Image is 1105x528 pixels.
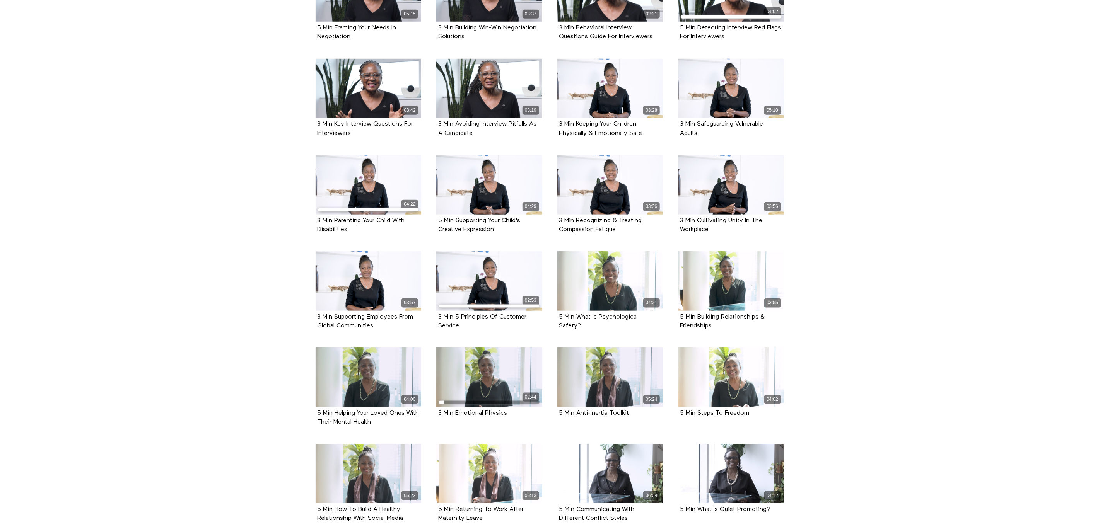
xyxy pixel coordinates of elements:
a: 5 Min Communicating With Different Conflict Styles 06:04 [557,444,663,503]
strong: 5 Min Steps To Freedom [680,410,749,416]
strong: 5 Min Detecting Interview Red Flags For Interviewers [680,25,781,40]
div: 03:37 [523,10,539,19]
a: 3 Min Emotional Physics [438,410,507,416]
strong: 3 Min Behavioral Interview Questions Guide For Interviewers [559,25,653,40]
div: 05:10 [764,106,781,115]
strong: 5 Min How To Build A Healthy Relationship With Social Media [318,506,403,521]
a: 3 Min Supporting Employees From Global Communities [318,314,413,329]
div: 02:44 [523,393,539,402]
a: 5 Min Helping Your Loved Ones With Their Mental Health [318,410,419,425]
a: 5 Min How To Build A Healthy Relationship With Social Media [318,506,403,521]
a: 3 Min Building Win-Win Negotiation Solutions [438,25,536,39]
div: 03:28 [643,106,660,115]
a: 5 Min Building Relationships & Friendships 03:55 [678,251,784,311]
strong: 5 Min Framing Your Needs In Negotiation [318,25,396,40]
a: 3 Min Safeguarding Vulnerable Adults [680,121,763,136]
a: 3 Min Key Interview Questions For Interviewers 03:42 [316,59,422,118]
div: 03:57 [401,298,418,307]
a: 3 Min Cultivating Unity In The Workplace 03:56 [678,155,784,215]
a: 5 Min Returning To Work After Maternity Leave 06:13 [436,444,542,503]
a: 3 Min Key Interview Questions For Interviewers [318,121,413,136]
div: 02:31 [643,10,660,19]
div: 03:56 [764,202,781,211]
a: 5 Min Building Relationships & Friendships [680,314,765,329]
div: 05:24 [643,395,660,404]
div: 05:15 [401,10,418,19]
div: 04:22 [401,200,418,209]
a: 3 Min 5 Principles Of Customer Service 02:53 [436,251,542,311]
a: 5 Min What Is Psychological Safety? [559,314,638,329]
strong: 3 Min Recognizing & Treating Compassion Fatigue [559,218,642,233]
div: 03:42 [401,106,418,115]
strong: 3 Min Emotional Physics [438,410,507,416]
a: 5 Min Helping Your Loved Ones With Their Mental Health 04:00 [316,347,422,407]
a: 3 Min Emotional Physics 02:44 [436,347,542,407]
a: 3 Min Keeping Your Children Physically & Emotionally Safe 03:28 [557,59,663,118]
div: 02:53 [523,296,539,305]
strong: 3 Min Cultivating Unity In The Workplace [680,218,762,233]
a: 3 Min Behavioral Interview Questions Guide For Interviewers [559,25,653,39]
a: 3 Min Recognizing & Treating Compassion Fatigue 03:36 [557,155,663,215]
div: 04:12 [764,491,781,500]
a: 5 Min What Is Quiet Promoting? [680,506,770,512]
a: 3 Min Recognizing & Treating Compassion Fatigue [559,218,642,232]
div: 04:02 [764,395,781,404]
a: 5 Min Returning To Work After Maternity Leave [438,506,524,521]
strong: 5 Min Returning To Work After Maternity Leave [438,506,524,521]
div: 03:36 [643,202,660,211]
a: 5 Min What Is Psychological Safety? 04:21 [557,251,663,311]
a: 5 Min Communicating With Different Conflict Styles [559,506,635,521]
a: 3 Min Safeguarding Vulnerable Adults 05:10 [678,59,784,118]
a: 5 Min Steps To Freedom 04:02 [678,347,784,407]
strong: 5 Min Supporting Your Child's Creative Expression [438,218,520,233]
div: 06:13 [523,491,539,500]
a: 5 Min Framing Your Needs In Negotiation [318,25,396,39]
a: 5 Min Steps To Freedom [680,410,749,416]
a: 3 Min Avoiding Interview Pitfalls As A Candidate [438,121,536,136]
a: 5 Min Anti-Inertia Toolkit 05:24 [557,347,663,407]
div: 06:04 [643,491,660,500]
a: 3 Min Parenting Your Child With Disabilities [318,218,405,232]
a: 3 Min 5 Principles Of Customer Service [438,314,526,329]
div: 04:02 [764,7,781,16]
div: 05:23 [401,491,418,500]
strong: 3 Min Building Win-Win Negotiation Solutions [438,25,536,40]
a: 3 Min Cultivating Unity In The Workplace [680,218,762,232]
a: 5 Min Anti-Inertia Toolkit [559,410,629,416]
a: 5 Min Detecting Interview Red Flags For Interviewers [680,25,781,39]
div: 03:55 [764,298,781,307]
div: 04:00 [401,395,418,404]
a: 5 Min Supporting Your Child's Creative Expression 04:29 [436,155,542,215]
a: 5 Min What Is Quiet Promoting? 04:12 [678,444,784,503]
a: 5 Min How To Build A Healthy Relationship With Social Media 05:23 [316,444,422,503]
a: 3 Min Keeping Your Children Physically & Emotionally Safe [559,121,642,136]
a: 3 Min Supporting Employees From Global Communities 03:57 [316,251,422,311]
div: 04:21 [643,298,660,307]
strong: 3 Min Parenting Your Child With Disabilities [318,218,405,233]
div: 04:29 [523,202,539,211]
a: 3 Min Avoiding Interview Pitfalls As A Candidate 03:19 [436,59,542,118]
strong: 5 Min Communicating With Different Conflict Styles [559,506,635,521]
a: 3 Min Parenting Your Child With Disabilities 04:22 [316,155,422,215]
div: 03:19 [523,106,539,115]
strong: 5 Min Anti-Inertia Toolkit [559,410,629,416]
a: 5 Min Supporting Your Child's Creative Expression [438,218,520,232]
